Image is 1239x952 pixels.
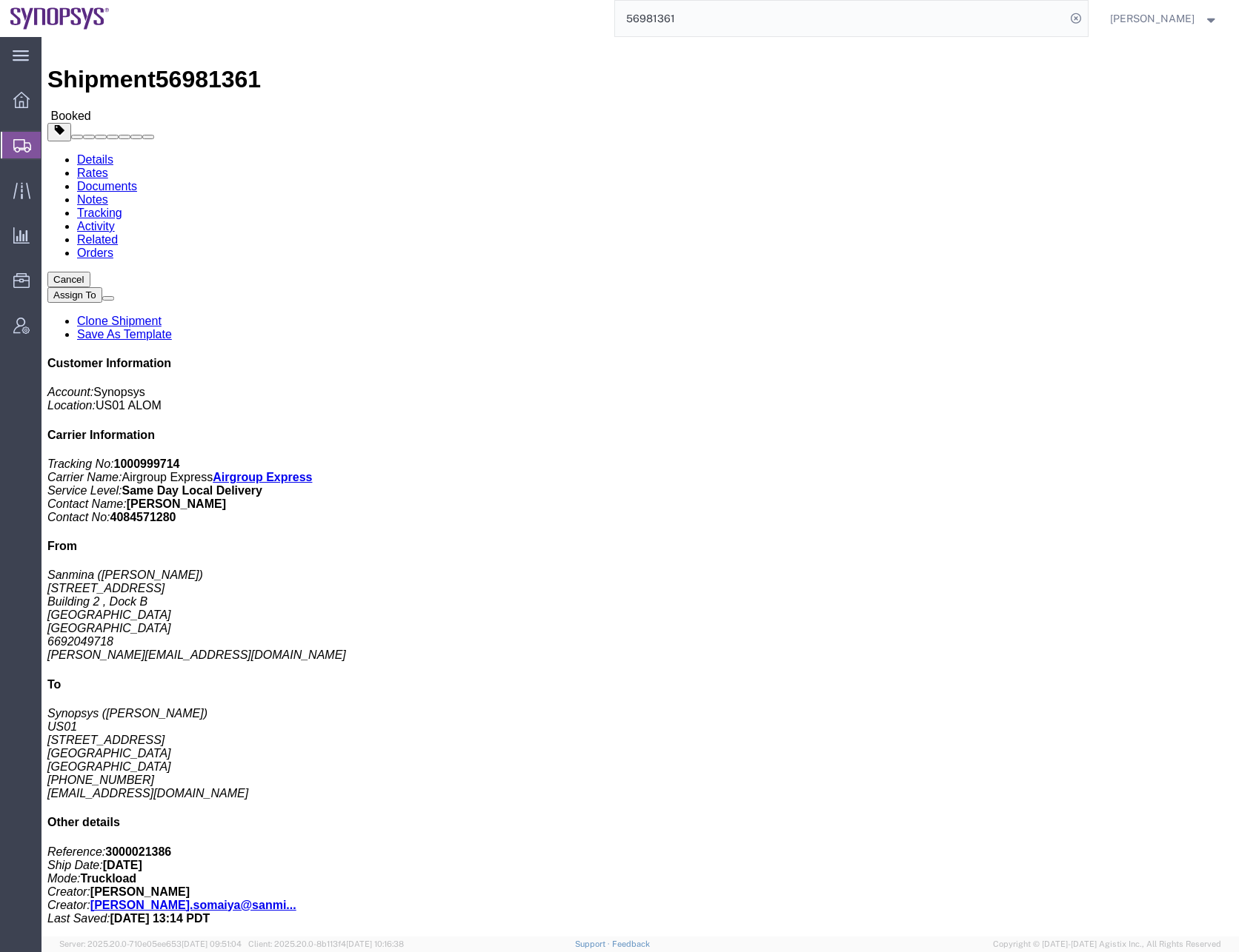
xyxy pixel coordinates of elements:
a: Support [575,939,612,948]
span: Server: 2025.20.0-710e05ee653 [59,939,242,948]
span: Copyright © [DATE]-[DATE] Agistix Inc., All Rights Reserved [993,938,1221,951]
span: [DATE] 09:51:04 [182,939,242,948]
input: Search for shipment number, reference number [615,1,1066,36]
span: Client: 2025.20.0-8b113f4 [248,939,404,948]
a: Feedback [612,939,650,948]
span: Rafael Chacon [1110,10,1195,27]
button: [PERSON_NAME] [1109,10,1219,27]
span: [DATE] 10:16:38 [346,939,404,948]
img: logo [10,7,110,30]
iframe: FS Legacy Container [41,37,1239,936]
